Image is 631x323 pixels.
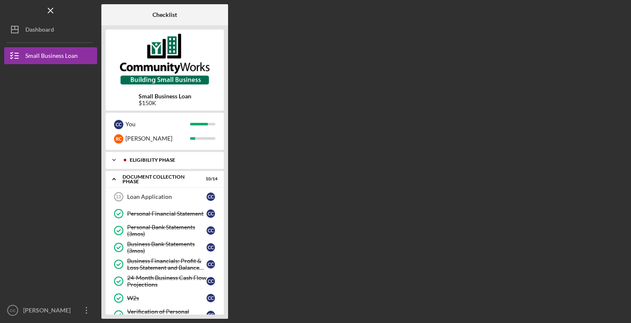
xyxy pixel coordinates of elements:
div: C C [207,311,215,319]
div: C C [207,226,215,235]
tspan: 13 [116,194,121,199]
a: Personal Bank Statements (3mos)CC [110,222,220,239]
button: Dashboard [4,21,97,38]
div: C C [207,209,215,218]
div: You [125,117,190,131]
div: C C [114,120,123,129]
div: C C [207,277,215,285]
a: Personal Financial StatementCC [110,205,220,222]
div: 24-Month Business Cash Flow Projections [127,274,207,288]
text: CC [10,308,16,313]
div: [PERSON_NAME] [125,131,190,146]
div: Business Bank Statements (3mos) [127,241,207,254]
div: C C [207,294,215,302]
div: 10 / 14 [202,176,218,182]
div: R C [114,134,123,144]
div: Verification of Personal Income [127,308,207,322]
div: Eligibility Phase [130,157,213,163]
div: C C [207,193,215,201]
div: W2s [127,295,207,301]
div: Loan Application [127,193,207,200]
button: CC[PERSON_NAME] [4,302,97,319]
button: Small Business Loan [4,47,97,64]
div: Small Business Loan [25,47,78,66]
div: $150K [139,100,191,106]
div: C C [207,260,215,269]
div: Dashboard [25,21,54,40]
div: Document Collection Phase [122,174,196,184]
a: Business Bank Statements (3mos)CC [110,239,220,256]
div: [PERSON_NAME] [21,302,76,321]
b: Checklist [152,11,177,18]
a: W2sCC [110,290,220,307]
div: C C [207,243,215,252]
img: Product logo [106,34,224,84]
a: Business Financials: Profit & Loss Statement and Balance Sheet (3yrs)CC [110,256,220,273]
a: 13Loan ApplicationCC [110,188,220,205]
a: 24-Month Business Cash Flow ProjectionsCC [110,273,220,290]
b: Small Business Loan [139,93,191,100]
div: Personal Bank Statements (3mos) [127,224,207,237]
div: Personal Financial Statement [127,210,207,217]
div: Business Financials: Profit & Loss Statement and Balance Sheet (3yrs) [127,258,207,271]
